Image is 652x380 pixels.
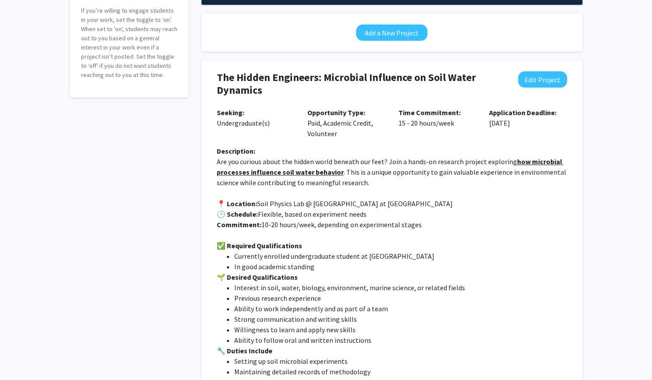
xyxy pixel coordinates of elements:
p: If you’re willing to engage students in your work, set the toggle to ‘on’. When set to 'on', stud... [81,6,177,80]
strong: ✅ Required Qualifications [217,241,302,250]
li: Ability to follow oral and written instructions [234,335,567,345]
p: Are you curious about the hidden world beneath our feet? Join a hands-on research project explori... [217,156,567,188]
li: Interest in soil, water, biology, environment, marine science, or related fields [234,282,567,293]
p: 15 - 20 hours/week [398,107,476,128]
strong: 🔧 Duties Include [217,346,272,355]
li: Currently enrolled undergraduate student at [GEOGRAPHIC_DATA] [234,251,567,261]
li: Previous research experience [234,293,567,303]
li: Maintaining detailed records of methodology [234,366,567,377]
li: Strong communication and writing skills [234,314,567,324]
strong: 🌱 Desired Qualifications [217,273,298,281]
b: Application Deadline: [489,108,557,117]
h4: The Hidden Engineers: Microbial Influence on Soil Water Dynamics [217,71,504,97]
li: Ability to work independently and as part of a team [234,303,567,314]
p: Soil Physics Lab @ [GEOGRAPHIC_DATA] at [GEOGRAPHIC_DATA] [217,198,567,209]
button: Edit Project [518,71,567,88]
strong: 🕒 Schedule: [217,210,258,218]
strong: 📍 Location: [217,199,257,208]
u: how microbial processes influence soil water behavior [217,157,564,176]
b: Time Commitment: [398,108,461,117]
li: Willingness to learn and apply new skills [234,324,567,335]
p: Undergraduate(s) [217,107,295,128]
p: Flexible, based on experiment needs [217,209,567,219]
li: In good academic standing [234,261,567,272]
b: Opportunity Type: [307,108,365,117]
iframe: Chat [7,341,37,373]
p: Paid, Academic Credit, Volunteer [307,107,385,139]
div: Description: [217,146,567,156]
p: 10-20 hours/week, depending on experimental stages [217,219,567,230]
strong: Commitment: [217,220,261,229]
li: Setting up soil microbial experiments [234,356,567,366]
button: Add a New Project [356,25,427,41]
b: Seeking: [217,108,244,117]
p: [DATE] [489,107,567,128]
